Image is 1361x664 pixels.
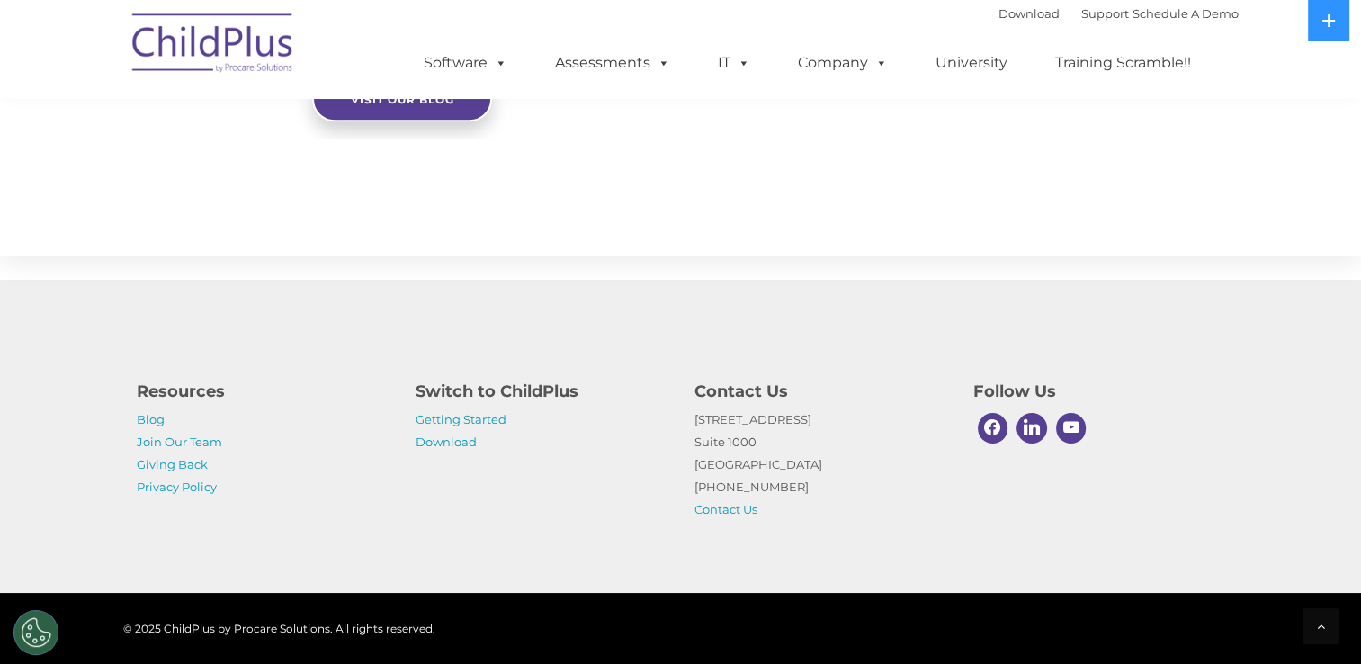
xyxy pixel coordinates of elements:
[973,408,1013,448] a: Facebook
[918,45,1025,81] a: University
[780,45,906,81] a: Company
[998,6,1239,21] font: |
[973,379,1225,404] h4: Follow Us
[250,193,327,206] span: Phone number
[694,502,757,516] a: Contact Us
[1037,45,1209,81] a: Training Scramble!!
[416,412,506,426] a: Getting Started
[1052,408,1091,448] a: Youtube
[137,379,389,404] h4: Resources
[1081,6,1129,21] a: Support
[1133,6,1239,21] a: Schedule A Demo
[123,622,435,635] span: © 2025 ChildPlus by Procare Solutions. All rights reserved.
[537,45,688,81] a: Assessments
[137,457,208,471] a: Giving Back
[416,379,667,404] h4: Switch to ChildPlus
[123,1,303,91] img: ChildPlus by Procare Solutions
[137,480,217,494] a: Privacy Policy
[250,119,305,132] span: Last name
[1012,408,1052,448] a: Linkedin
[694,408,946,521] p: [STREET_ADDRESS] Suite 1000 [GEOGRAPHIC_DATA] [PHONE_NUMBER]
[13,610,58,655] button: Cookies Settings
[137,435,222,449] a: Join Our Team
[998,6,1060,21] a: Download
[406,45,525,81] a: Software
[350,93,453,106] span: Visit our blog
[312,76,492,121] a: Visit our blog
[694,379,946,404] h4: Contact Us
[137,412,165,426] a: Blog
[416,435,477,449] a: Download
[700,45,768,81] a: IT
